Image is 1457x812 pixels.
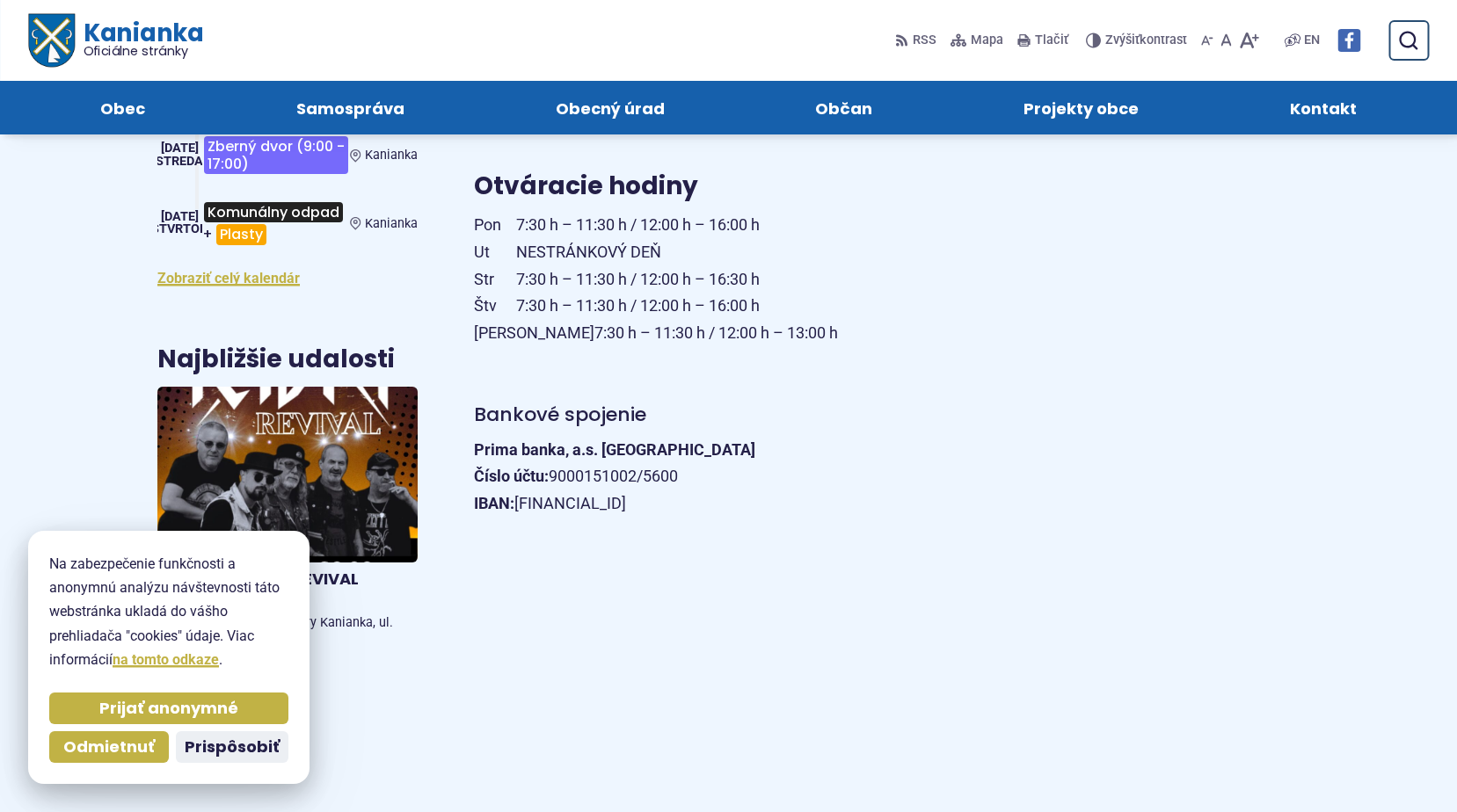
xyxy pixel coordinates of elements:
a: EN [1300,30,1323,51]
span: Občan [815,81,872,134]
span: Str [474,266,516,294]
span: Pon [474,212,516,239]
span: Prispôsobiť [185,737,280,758]
button: Nastaviť pôvodnú veľkosť písma [1217,22,1235,59]
a: Obecný úrad [498,81,723,134]
strong: Číslo účtu: [474,467,549,485]
span: Mapa [971,30,1003,51]
span: [DATE] [161,209,199,224]
span: Bankové spojenie [474,401,646,428]
a: Samospráva [238,81,463,134]
a: Občan [758,81,931,134]
span: kontrast [1105,33,1187,48]
a: RSS [895,22,940,59]
span: Zvýšiť [1105,33,1140,47]
a: Projekty obce [965,81,1197,134]
button: Zväčšiť veľkosť písma [1235,22,1263,59]
span: [PERSON_NAME] [474,320,594,347]
span: Tlačiť [1035,33,1068,48]
strong: Prima banka, a.s. [GEOGRAPHIC_DATA] [474,440,755,459]
span: Kanianka [365,148,418,163]
span: Štv [474,293,516,320]
a: Zobraziť celý kalendár [157,270,300,286]
h3: + [202,195,350,251]
span: Projekty obce [1024,81,1139,134]
p: 7:30 h – 11:30 h / 12:00 h – 16:00 h NESTRÁNKOVÝ DEŇ 7:30 h – 11:30 h / 12:00 h – 16:30 h 7:30 h ... [474,212,1098,346]
span: [DATE] [161,141,199,156]
a: Zberný dvor (9:00 - 17:00) Kanianka [DATE] streda [157,129,418,181]
a: Komunálny odpad+Plasty Kanianka [DATE] štvrtok [157,195,418,251]
a: na tomto odkaze [113,651,219,668]
button: Tlačiť [1014,22,1072,59]
span: streda [156,154,203,169]
h3: Najbližšie udalosti [157,346,395,373]
p: 9000151002/5600 [FINANCIAL_ID] [474,437,1098,518]
span: štvrtok [151,221,208,236]
span: Kanianka [74,21,202,58]
span: Kanianka [365,216,418,231]
a: KABÁT REVIVAL KultúraDom kultúry Kanianka, ul. SNP 23 aug 20:00 [157,387,418,652]
span: EN [1304,30,1320,51]
span: Kontakt [1290,81,1357,134]
button: Odmietnuť [49,731,169,763]
span: Komunálny odpad [204,202,343,222]
button: Prispôsobiť [176,731,288,763]
a: Mapa [947,22,1007,59]
span: Obec [100,81,145,134]
img: Prejsť na domovskú stránku [28,14,74,68]
img: Prejsť na Facebook stránku [1337,29,1360,52]
p: Na zabezpečenie funkčnosti a anonymnú analýzu návštevnosti táto webstránka ukladá do vášho prehli... [49,552,288,671]
button: Zvýšiťkontrast [1086,22,1191,59]
span: Prijať anonymné [99,699,238,719]
span: Zberný dvor (9:00 - 17:00) [204,136,348,174]
span: Ut [474,239,516,266]
span: Oficiálne stránky [83,45,203,57]
h4: KABÁT REVIVAL [235,569,411,590]
span: Obecný úrad [556,81,665,134]
strong: IBAN: [474,494,514,512]
a: Obec [42,81,203,134]
button: Prijať anonymné [49,692,288,724]
button: Zmenšiť veľkosť písma [1198,22,1217,59]
span: RSS [913,30,936,51]
h3: Otváracie hodiny [474,173,1098,200]
span: Samospráva [296,81,404,134]
a: Kontakt [1232,81,1415,134]
span: Dom kultúry Kanianka, ul. SNP [248,615,410,645]
span: Plasty [216,224,266,244]
a: Logo Kanianka, prejsť na domovskú stránku. [28,14,203,68]
span: Odmietnuť [63,737,155,758]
